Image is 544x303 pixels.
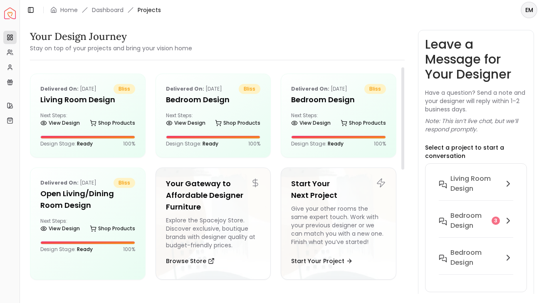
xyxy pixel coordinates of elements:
[432,244,520,281] button: Bedroom Design
[123,246,135,253] p: 100 %
[291,94,386,106] h5: Bedroom Design
[40,112,135,129] div: Next Steps:
[30,44,192,52] small: Stay on top of your projects and bring your vision home
[291,117,331,129] a: View Design
[239,84,260,94] span: bliss
[166,112,261,129] div: Next Steps:
[291,84,347,94] p: [DATE]
[425,117,527,133] p: Note: This isn’t live chat, but we’ll respond promptly.
[291,85,329,92] b: Delivered on:
[521,2,537,18] button: EM
[248,140,260,147] p: 100 %
[432,170,520,207] button: Living Room design
[374,140,386,147] p: 100 %
[215,117,260,129] a: Shop Products
[156,168,271,280] a: Your Gateway to Affordable Designer FurnitureExplore the Spacejoy Store. Discover exclusive, bout...
[450,248,500,268] h6: Bedroom Design
[4,7,16,19] a: Spacejoy
[90,117,135,129] a: Shop Products
[4,7,16,19] img: Spacejoy Logo
[92,6,124,14] a: Dashboard
[425,89,527,113] p: Have a question? Send a note and your designer will reply within 1–2 business days.
[40,218,135,234] div: Next Steps:
[166,117,205,129] a: View Design
[291,204,386,249] div: Give your other rooms the same expert touch. Work with your previous designer or we can match you...
[60,6,78,14] a: Home
[432,207,520,244] button: Bedroom design3
[166,85,204,92] b: Delivered on:
[77,246,93,253] span: Ready
[341,117,386,129] a: Shop Products
[40,140,93,147] p: Design Stage:
[50,6,161,14] nav: breadcrumb
[291,178,386,201] h5: Start Your Next Project
[40,246,93,253] p: Design Stage:
[90,223,135,234] a: Shop Products
[291,140,344,147] p: Design Stage:
[166,94,261,106] h5: Bedroom design
[40,178,96,188] p: [DATE]
[40,94,135,106] h5: Living Room design
[123,140,135,147] p: 100 %
[291,112,386,129] div: Next Steps:
[291,253,353,269] button: Start Your Project
[77,140,93,147] span: Ready
[166,84,222,94] p: [DATE]
[450,211,488,231] h6: Bedroom design
[40,188,135,211] h5: Open Living/Dining Room Design
[328,140,344,147] span: Ready
[166,178,261,213] h5: Your Gateway to Affordable Designer Furniture
[138,6,161,14] span: Projects
[425,143,527,160] p: Select a project to start a conversation
[425,37,527,82] h3: Leave a Message for Your Designer
[203,140,218,147] span: Ready
[40,223,80,234] a: View Design
[30,30,192,43] h3: Your Design Journey
[364,84,386,94] span: bliss
[492,217,500,225] div: 3
[281,168,396,280] a: Start Your Next ProjectGive your other rooms the same expert touch. Work with your previous desig...
[40,85,79,92] b: Delivered on:
[166,253,215,269] button: Browse Store
[522,2,537,17] span: EM
[40,117,80,129] a: View Design
[40,84,96,94] p: [DATE]
[114,84,135,94] span: bliss
[40,179,79,186] b: Delivered on:
[166,140,218,147] p: Design Stage:
[166,216,261,249] div: Explore the Spacejoy Store. Discover exclusive, boutique brands with designer quality at budget-f...
[114,178,135,188] span: bliss
[450,174,500,194] h6: Living Room design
